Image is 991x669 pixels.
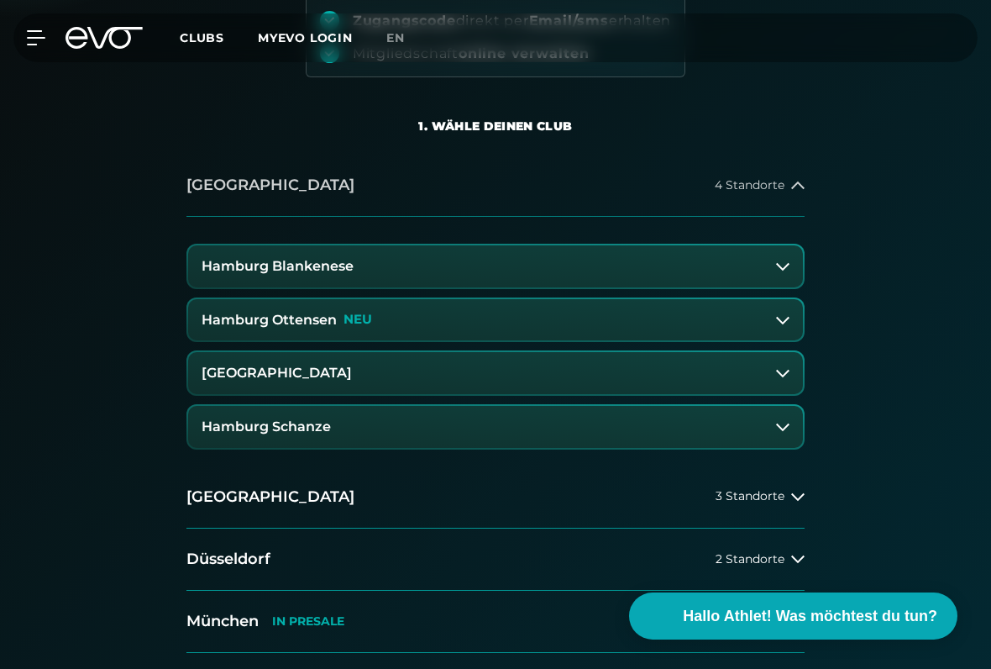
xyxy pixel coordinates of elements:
[186,487,354,508] h2: [GEOGRAPHIC_DATA]
[186,549,270,570] h2: Düsseldorf
[258,30,353,45] a: MYEVO LOGIN
[386,29,425,48] a: en
[188,299,803,341] button: Hamburg OttensenNEU
[683,605,937,628] span: Hallo Athlet! Was möchtest du tun?
[629,593,957,640] button: Hallo Athlet! Was möchtest du tun?
[715,179,784,192] span: 4 Standorte
[186,175,354,196] h2: [GEOGRAPHIC_DATA]
[188,245,803,287] button: Hamburg Blankenese
[186,591,805,653] button: MünchenIN PRESALE2 Standorte
[186,466,805,529] button: [GEOGRAPHIC_DATA]3 Standorte
[188,406,803,448] button: Hamburg Schanze
[386,30,405,45] span: en
[716,490,784,503] span: 3 Standorte
[180,30,224,45] span: Clubs
[186,155,805,217] button: [GEOGRAPHIC_DATA]4 Standorte
[343,313,372,327] p: NEU
[186,529,805,591] button: Düsseldorf2 Standorte
[202,419,331,435] h3: Hamburg Schanze
[202,313,337,328] h3: Hamburg Ottensen
[202,259,354,274] h3: Hamburg Blankenese
[180,29,258,45] a: Clubs
[186,611,259,632] h2: München
[418,118,572,134] div: 1. Wähle deinen Club
[272,614,344,629] p: IN PRESALE
[716,553,784,566] span: 2 Standorte
[188,352,803,394] button: [GEOGRAPHIC_DATA]
[202,366,352,381] h3: [GEOGRAPHIC_DATA]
